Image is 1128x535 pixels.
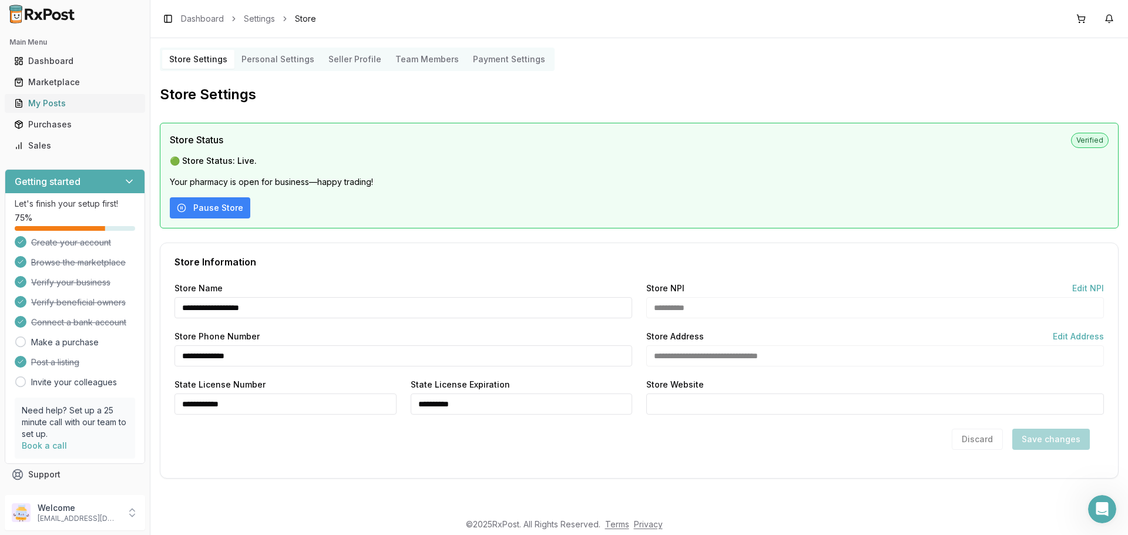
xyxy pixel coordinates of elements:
[31,237,111,248] span: Create your account
[5,5,80,23] img: RxPost Logo
[170,197,250,218] button: Pause Store
[9,51,140,72] a: Dashboard
[14,140,136,152] div: Sales
[12,503,31,522] img: User avatar
[646,332,704,341] label: Store Address
[1071,133,1109,148] span: Verified
[181,13,224,25] a: Dashboard
[5,136,145,155] button: Sales
[15,174,80,189] h3: Getting started
[244,13,275,25] a: Settings
[170,133,223,147] span: Store Status
[295,13,316,25] span: Store
[605,519,629,529] a: Terms
[38,514,119,523] p: [EMAIL_ADDRESS][DOMAIN_NAME]
[162,50,234,69] button: Store Settings
[31,317,126,328] span: Connect a bank account
[160,85,1119,104] h2: Store Settings
[5,52,145,70] button: Dashboard
[31,297,126,308] span: Verify beneficial owners
[14,76,136,88] div: Marketplace
[646,381,704,389] label: Store Website
[28,490,68,502] span: Feedback
[9,72,140,93] a: Marketplace
[22,440,67,450] a: Book a call
[181,13,316,25] nav: breadcrumb
[5,485,145,506] button: Feedback
[9,38,140,47] h2: Main Menu
[1088,495,1116,523] iframe: Intercom live chat
[9,114,140,135] a: Purchases
[22,405,128,440] p: Need help? Set up a 25 minute call with our team to set up.
[38,502,119,514] p: Welcome
[5,115,145,134] button: Purchases
[411,381,510,389] label: State License Expiration
[14,97,136,109] div: My Posts
[9,93,140,114] a: My Posts
[170,176,1109,188] p: Your pharmacy is open for business—happy trading!
[466,50,552,69] button: Payment Settings
[646,284,684,292] label: Store NPI
[5,94,145,113] button: My Posts
[170,155,1109,167] p: 🟢 Store Status: Live.
[634,519,663,529] a: Privacy
[15,198,135,210] p: Let's finish your setup first!
[31,337,99,348] a: Make a purchase
[5,73,145,92] button: Marketplace
[321,50,388,69] button: Seller Profile
[14,55,136,67] div: Dashboard
[15,212,32,224] span: 75 %
[234,50,321,69] button: Personal Settings
[31,376,117,388] a: Invite your colleagues
[388,50,466,69] button: Team Members
[5,464,145,485] button: Support
[31,257,126,268] span: Browse the marketplace
[174,284,223,292] label: Store Name
[174,257,1104,267] div: Store Information
[9,135,140,156] a: Sales
[31,277,110,288] span: Verify your business
[174,332,260,341] label: Store Phone Number
[31,356,79,368] span: Post a listing
[14,119,136,130] div: Purchases
[174,381,266,389] label: State License Number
